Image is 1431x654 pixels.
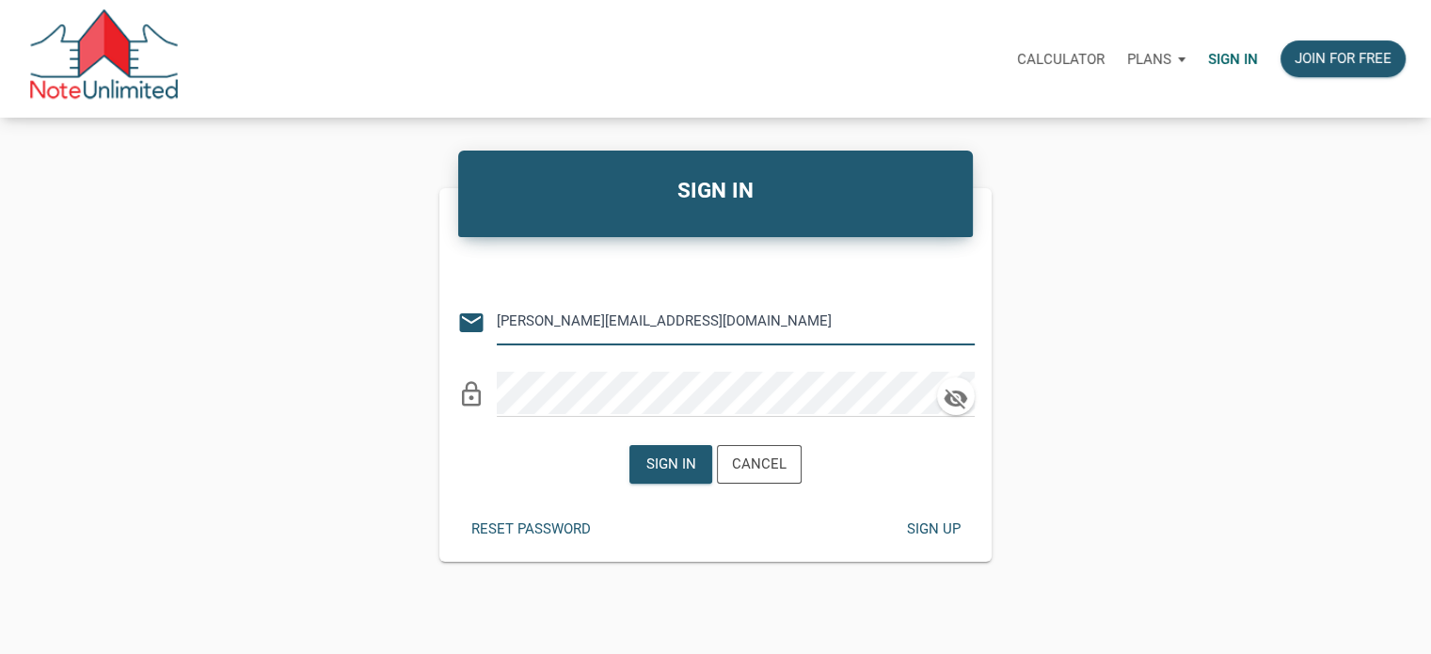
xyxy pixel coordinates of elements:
a: Join for free [1269,29,1417,88]
a: Plans [1116,29,1197,88]
p: Plans [1127,51,1171,68]
button: Reset password [457,511,605,548]
h4: SIGN IN [472,175,960,207]
input: Email [497,300,946,343]
i: email [457,309,485,337]
button: Plans [1116,31,1197,88]
button: Sign in [629,445,712,484]
div: Cancel [732,454,787,475]
div: Sign up [906,518,960,540]
div: Join for free [1295,48,1391,70]
button: Join for free [1280,40,1406,77]
a: Calculator [1006,29,1116,88]
p: Calculator [1017,51,1105,68]
i: lock_outline [457,380,485,408]
div: Reset password [471,518,591,540]
button: Sign up [892,511,975,548]
img: NoteUnlimited [28,9,180,108]
a: Sign in [1197,29,1269,88]
button: Cancel [717,445,802,484]
p: Sign in [1208,51,1258,68]
div: Sign in [646,454,696,475]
